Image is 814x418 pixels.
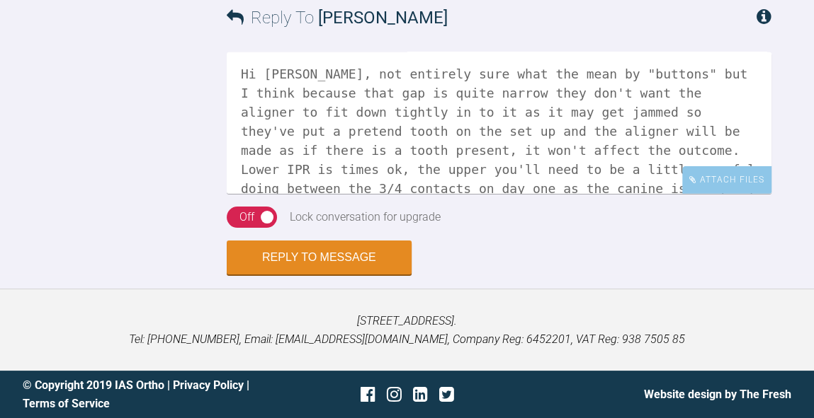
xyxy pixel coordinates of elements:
div: © Copyright 2019 IAS Ortho | | [23,376,279,412]
p: [STREET_ADDRESS]. Tel: [PHONE_NUMBER], Email: [EMAIL_ADDRESS][DOMAIN_NAME], Company Reg: 6452201,... [23,312,791,348]
button: Reply to Message [227,240,412,274]
div: Attach Files [682,166,771,194]
a: Privacy Policy [173,378,244,392]
span: [PERSON_NAME] [318,8,448,28]
h3: Reply To [227,4,448,31]
a: Website design by The Fresh [644,388,791,401]
a: Terms of Service [23,397,110,410]
div: Lock conversation for upgrade [290,208,441,226]
div: Off [239,208,254,226]
textarea: Hi [PERSON_NAME], not entirely sure what the mean by "buttons" but I think because that gap is qu... [227,52,771,194]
